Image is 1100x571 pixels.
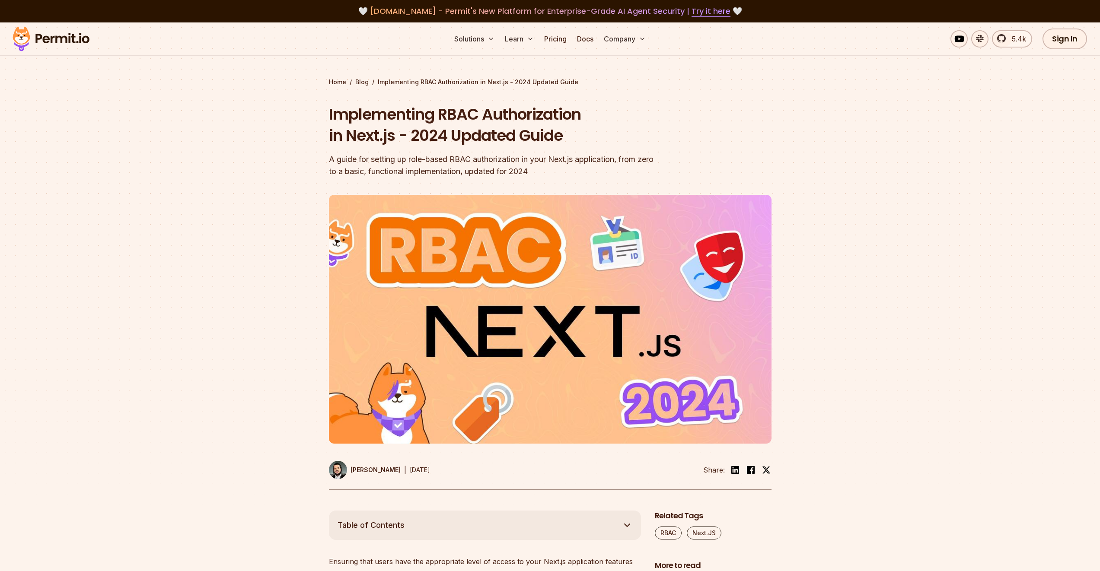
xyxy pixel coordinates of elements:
[655,511,772,521] h2: Related Tags
[746,465,756,475] img: facebook
[329,511,641,540] button: Table of Contents
[329,78,772,86] div: / /
[338,519,405,531] span: Table of Contents
[355,78,369,86] a: Blog
[351,466,401,474] p: [PERSON_NAME]
[692,6,730,17] a: Try it here
[329,104,661,146] h1: Implementing RBAC Authorization in Next.js - 2024 Updated Guide
[600,30,649,48] button: Company
[370,6,730,16] span: [DOMAIN_NAME] - Permit's New Platform for Enterprise-Grade AI Agent Security |
[541,30,570,48] a: Pricing
[404,465,406,475] div: |
[410,466,430,473] time: [DATE]
[730,465,740,475] img: linkedin
[655,560,772,571] h2: More to read
[762,466,771,474] img: twitter
[655,527,682,539] a: RBAC
[329,153,661,178] div: A guide for setting up role-based RBAC authorization in your Next.js application, from zero to a ...
[687,527,721,539] a: Next.JS
[9,24,93,54] img: Permit logo
[451,30,498,48] button: Solutions
[21,5,1079,17] div: 🤍 🤍
[1007,34,1026,44] span: 5.4k
[329,461,347,479] img: Gabriel L. Manor
[329,461,401,479] a: [PERSON_NAME]
[703,465,725,475] li: Share:
[501,30,537,48] button: Learn
[1043,29,1087,49] a: Sign In
[329,78,346,86] a: Home
[574,30,597,48] a: Docs
[329,195,772,444] img: Implementing RBAC Authorization in Next.js - 2024 Updated Guide
[992,30,1032,48] a: 5.4k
